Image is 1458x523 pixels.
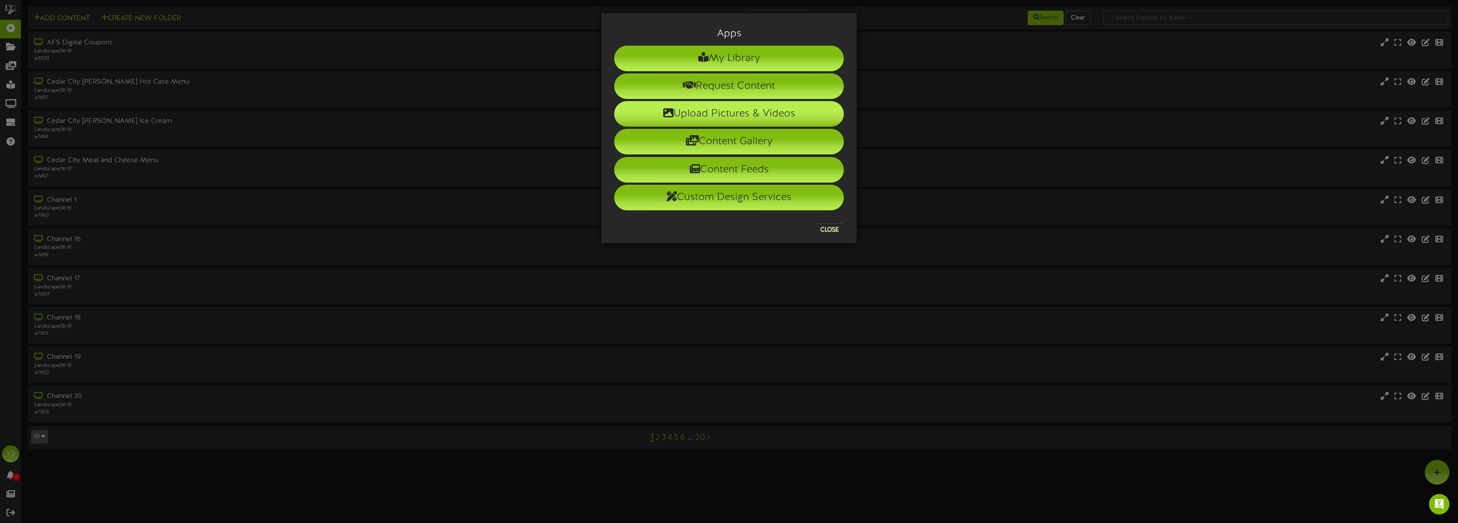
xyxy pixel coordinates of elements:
[815,223,844,237] button: Close
[614,185,844,210] li: Custom Design Services
[614,28,844,39] h3: Apps
[614,101,844,127] li: Upload Pictures & Videos
[614,73,844,99] li: Request Content
[614,46,844,71] li: My Library
[1429,494,1449,514] div: Open Intercom Messenger
[614,157,844,183] li: Content Feeds
[614,129,844,154] li: Content Gallery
